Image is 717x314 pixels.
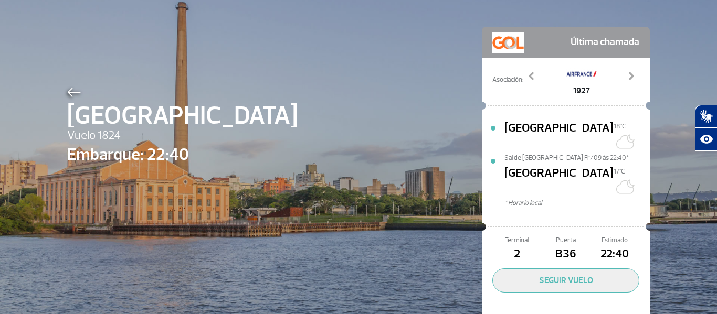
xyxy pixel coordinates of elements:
[614,131,635,152] img: Céu limpo
[695,105,717,151] div: Plugin de acessibilidade da Hand Talk.
[67,97,298,135] span: [GEOGRAPHIC_DATA]
[504,120,614,153] span: [GEOGRAPHIC_DATA]
[695,128,717,151] button: Abrir recursos assistivos.
[492,235,541,245] span: Terminal
[571,32,639,53] span: Última chamada
[614,167,625,176] span: 17°C
[695,105,717,128] button: Abrir tradutor de língua de sinais.
[614,176,635,197] img: Céu limpo
[504,198,650,208] span: * Horario local
[591,235,639,245] span: Estimado
[541,235,590,245] span: Puerta
[492,245,541,263] span: 2
[67,127,298,145] span: Vuelo 1824
[504,153,650,160] span: Sai de [GEOGRAPHIC_DATA] Fr/09 às 22:40*
[492,268,639,293] button: SEGUIR VUELO
[492,75,523,85] span: Asociación:
[614,122,626,131] span: 18°C
[541,245,590,263] span: B36
[504,165,614,198] span: [GEOGRAPHIC_DATA]
[566,84,597,97] span: 1927
[591,245,639,263] span: 22:40
[67,142,298,167] span: Embarque: 22:40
